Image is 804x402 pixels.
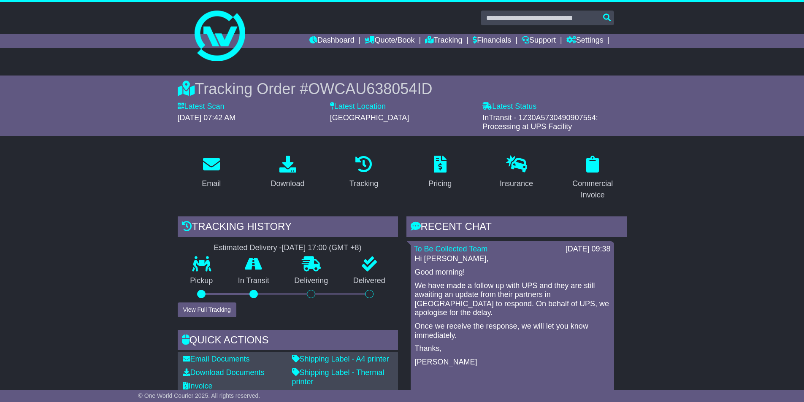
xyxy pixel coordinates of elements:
[292,355,389,363] a: Shipping Label - A4 printer
[341,276,398,286] p: Delivered
[178,302,236,317] button: View Full Tracking
[500,178,533,189] div: Insurance
[559,153,627,204] a: Commercial Invoice
[330,113,409,122] span: [GEOGRAPHIC_DATA]
[494,153,539,192] a: Insurance
[330,102,386,111] label: Latest Location
[308,80,432,97] span: OWCAU638054ID
[522,34,556,48] a: Support
[425,34,462,48] a: Tracking
[564,178,621,201] div: Commercial Invoice
[415,344,610,353] p: Thanks,
[183,382,213,390] a: Invoice
[415,281,610,318] p: We have made a follow up with UPS and they are still awaiting an update from their partners in [G...
[183,368,265,377] a: Download Documents
[178,216,398,239] div: Tracking history
[138,392,260,399] span: © One World Courier 2025. All rights reserved.
[428,178,452,189] div: Pricing
[196,153,226,192] a: Email
[178,102,225,111] label: Latest Scan
[225,276,282,286] p: In Transit
[482,102,536,111] label: Latest Status
[344,153,384,192] a: Tracking
[202,178,221,189] div: Email
[473,34,511,48] a: Financials
[178,80,627,98] div: Tracking Order #
[282,276,341,286] p: Delivering
[178,113,236,122] span: [DATE] 07:42 AM
[414,245,488,253] a: To Be Collected Team
[178,330,398,353] div: Quick Actions
[349,178,378,189] div: Tracking
[566,245,611,254] div: [DATE] 09:38
[265,153,310,192] a: Download
[365,34,414,48] a: Quote/Book
[282,243,362,253] div: [DATE] 17:00 (GMT +8)
[566,34,604,48] a: Settings
[178,243,398,253] div: Estimated Delivery -
[292,368,384,386] a: Shipping Label - Thermal printer
[415,358,610,367] p: [PERSON_NAME]
[178,276,226,286] p: Pickup
[415,322,610,340] p: Once we receive the response, we will let you know immediately.
[406,216,627,239] div: RECENT CHAT
[415,254,610,264] p: Hi [PERSON_NAME],
[271,178,304,189] div: Download
[309,34,355,48] a: Dashboard
[482,113,598,131] span: InTransit - 1Z30A5730490907554: Processing at UPS Facility
[183,355,250,363] a: Email Documents
[423,153,457,192] a: Pricing
[415,268,610,277] p: Good morning!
